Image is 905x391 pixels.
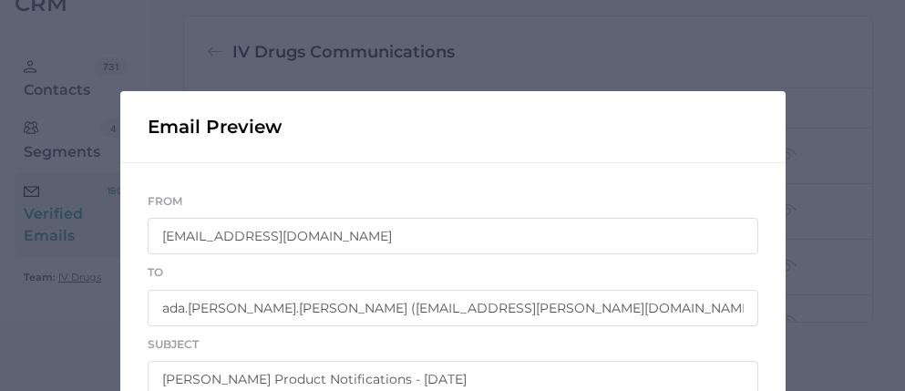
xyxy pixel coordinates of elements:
div: Email Preview [120,91,786,162]
span: Subject [148,337,199,351]
input: From [148,218,758,254]
span: From [148,194,182,208]
input: To [148,290,758,326]
span: To [148,265,163,279]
